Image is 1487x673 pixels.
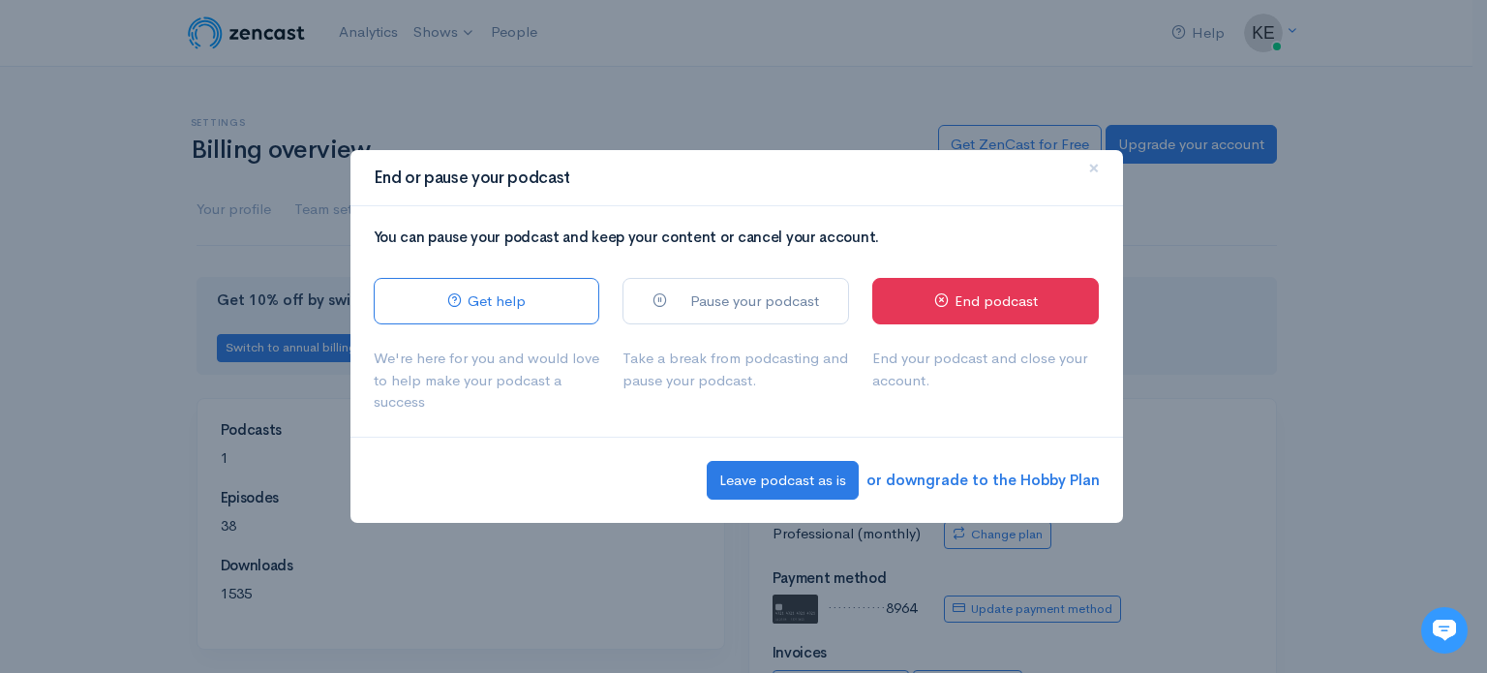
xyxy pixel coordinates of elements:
[374,229,1100,246] h4: You can pause your podcast and keep your content or cancel your account.
[866,471,1100,489] strong: or downgrade to the Hobby Plan
[622,348,849,391] p: Take a break from podcasting and pause your podcast.
[1065,142,1123,196] button: Close
[872,348,1099,391] p: End your podcast and close your account.
[622,278,849,325] a: Pause your podcast
[707,461,859,501] button: Leave podcast as is
[26,332,361,355] p: Find an answer quickly
[29,129,358,222] h2: Just let us know if you need anything and we'll be happy to help! 🙂
[872,278,1099,325] a: End podcast
[125,268,232,284] span: New conversation
[30,257,357,295] button: New conversation
[374,348,600,413] p: We're here for you and would love to help make your podcast a success
[1088,154,1100,182] span: ×
[374,278,600,325] a: Get help
[29,94,358,125] h1: Hi 👋
[56,364,346,403] input: Search articles
[866,470,1100,492] a: or downgrade to the Hobby Plan
[374,166,571,191] h3: End or pause your podcast
[1421,607,1468,654] iframe: gist-messenger-bubble-iframe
